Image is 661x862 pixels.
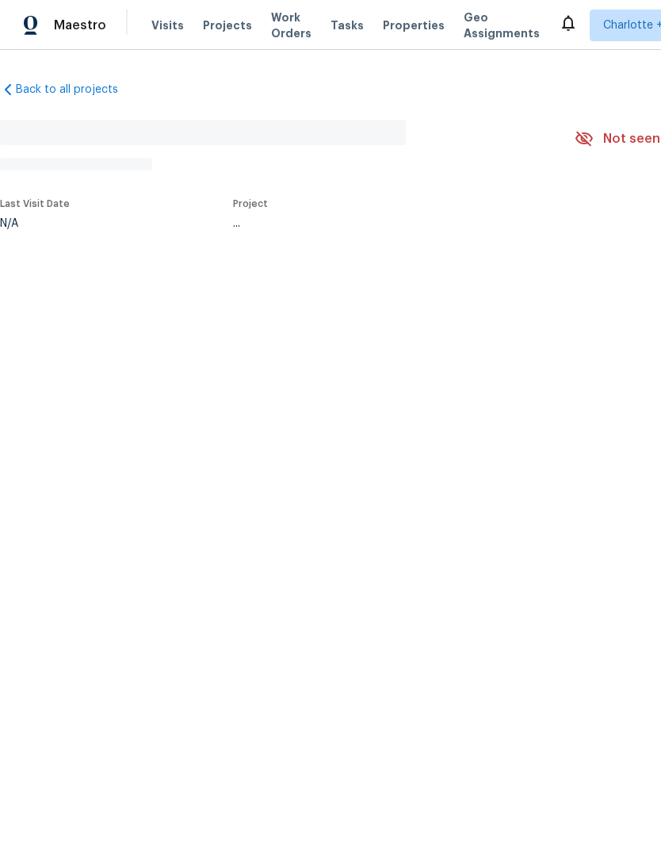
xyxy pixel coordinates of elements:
span: Projects [203,17,252,33]
span: Project [233,199,268,209]
span: Properties [383,17,445,33]
div: ... [233,218,537,229]
span: Maestro [54,17,106,33]
span: Work Orders [271,10,311,41]
span: Visits [151,17,184,33]
span: Geo Assignments [464,10,540,41]
span: Tasks [330,20,364,31]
